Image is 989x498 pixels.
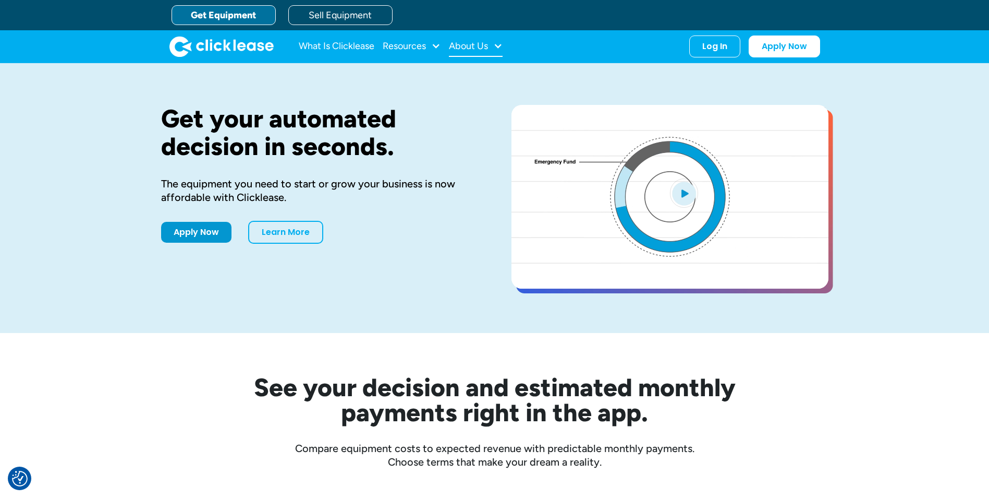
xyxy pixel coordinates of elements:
[203,375,787,425] h2: See your decision and estimated monthly payments right in the app.
[161,177,478,204] div: The equipment you need to start or grow your business is now affordable with Clicklease.
[449,36,503,57] div: About Us
[12,471,28,487] button: Consent Preferences
[288,5,393,25] a: Sell Equipment
[383,36,441,57] div: Resources
[161,442,828,469] div: Compare equipment costs to expected revenue with predictable monthly payments. Choose terms that ...
[702,41,727,52] div: Log In
[670,179,698,208] img: Blue play button logo on a light blue circular background
[161,222,231,243] a: Apply Now
[248,221,323,244] a: Learn More
[299,36,374,57] a: What Is Clicklease
[12,471,28,487] img: Revisit consent button
[511,105,828,289] a: open lightbox
[169,36,274,57] a: home
[169,36,274,57] img: Clicklease logo
[172,5,276,25] a: Get Equipment
[749,35,820,57] a: Apply Now
[161,105,478,160] h1: Get your automated decision in seconds.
